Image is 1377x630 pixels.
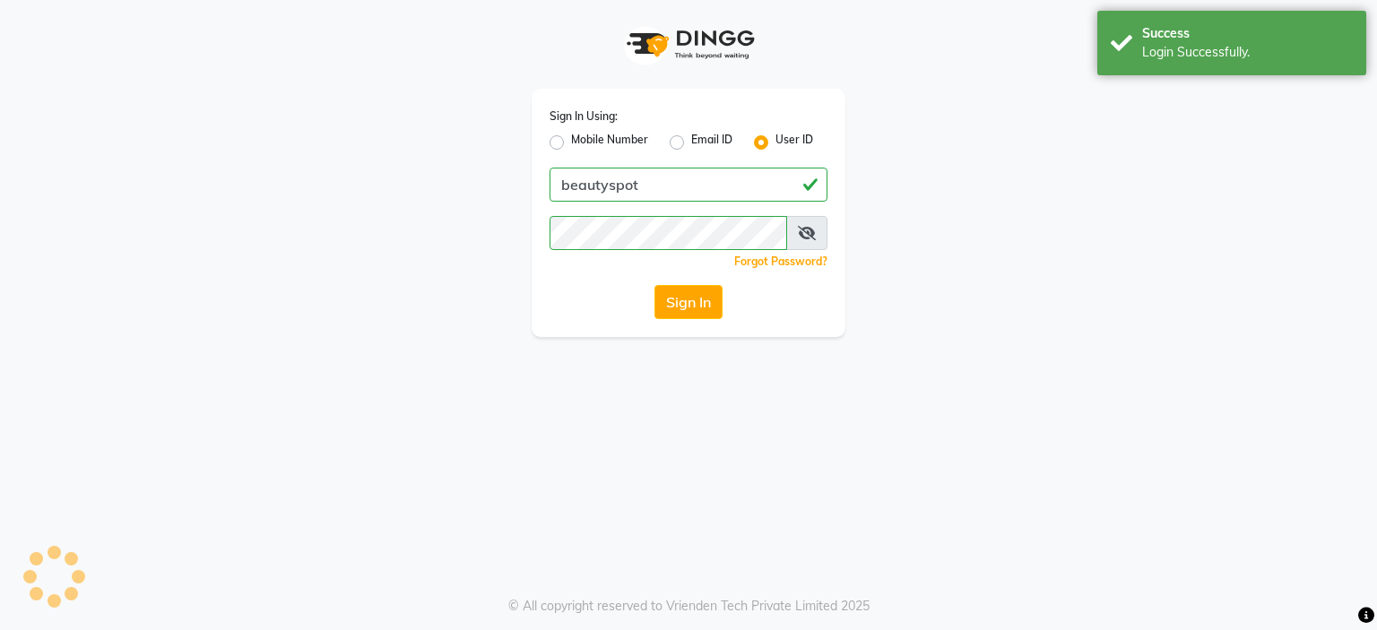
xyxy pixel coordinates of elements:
[1142,43,1353,62] div: Login Successfully.
[617,18,760,71] img: logo1.svg
[1142,24,1353,43] div: Success
[550,168,827,202] input: Username
[550,216,787,250] input: Username
[734,255,827,268] a: Forgot Password?
[775,132,813,153] label: User ID
[550,108,618,125] label: Sign In Using:
[654,285,723,319] button: Sign In
[571,132,648,153] label: Mobile Number
[691,132,732,153] label: Email ID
